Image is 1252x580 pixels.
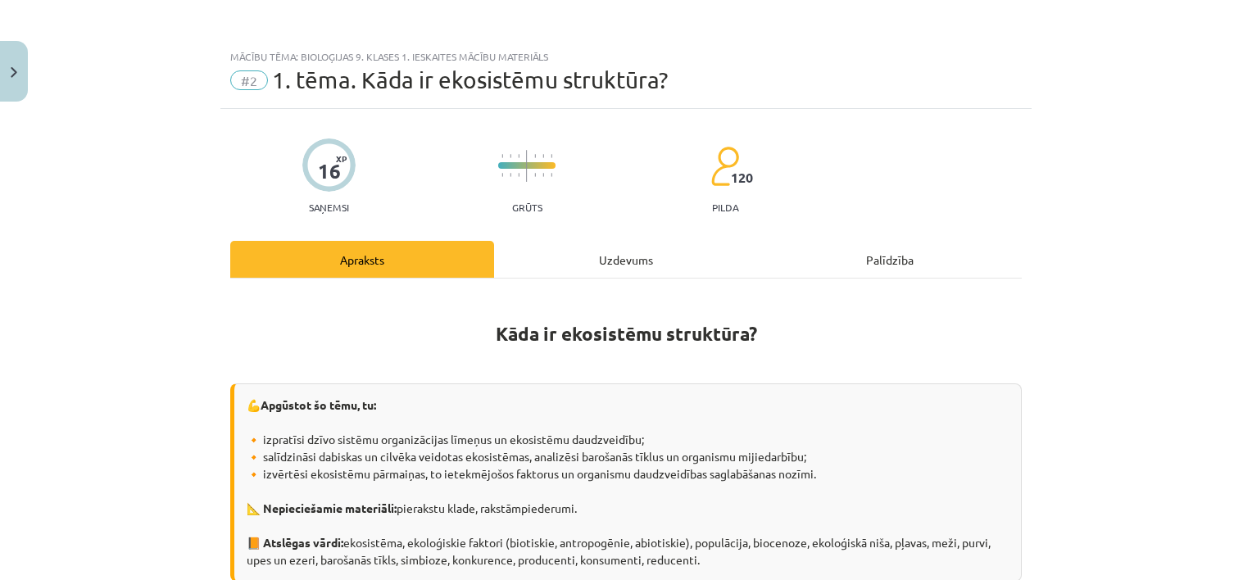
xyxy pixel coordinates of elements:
[247,501,397,515] b: 📐 Nepieciešamie materiāli:
[501,154,503,158] img: icon-short-line-57e1e144782c952c97e751825c79c345078a6d821885a25fce030b3d8c18986b.svg
[11,67,17,78] img: icon-close-lesson-0947bae3869378f0d4975bcd49f059093ad1ed9edebbc8119c70593378902aed.svg
[261,397,376,412] strong: Apgūstot šo tēmu, tu:
[542,173,544,177] img: icon-short-line-57e1e144782c952c97e751825c79c345078a6d821885a25fce030b3d8c18986b.svg
[512,202,542,213] p: Grūts
[247,535,343,550] b: 📙 Atslēgas vārdi:
[710,146,739,187] img: students-c634bb4e5e11cddfef0936a35e636f08e4e9abd3cc4e673bd6f9a4125e45ecb1.svg
[272,66,668,93] span: 1. tēma. Kāda ir ekosistēmu struktūra?
[496,322,757,346] strong: Kāda ir ekosistēmu struktūra?
[494,241,758,278] div: Uzdevums
[518,154,519,158] img: icon-short-line-57e1e144782c952c97e751825c79c345078a6d821885a25fce030b3d8c18986b.svg
[230,70,268,90] span: #2
[534,173,536,177] img: icon-short-line-57e1e144782c952c97e751825c79c345078a6d821885a25fce030b3d8c18986b.svg
[731,170,753,185] span: 120
[510,173,511,177] img: icon-short-line-57e1e144782c952c97e751825c79c345078a6d821885a25fce030b3d8c18986b.svg
[318,160,341,183] div: 16
[534,154,536,158] img: icon-short-line-57e1e144782c952c97e751825c79c345078a6d821885a25fce030b3d8c18986b.svg
[712,202,738,213] p: pilda
[302,202,356,213] p: Saņemsi
[230,51,1022,62] div: Mācību tēma: Bioloģijas 9. klases 1. ieskaites mācību materiāls
[501,173,503,177] img: icon-short-line-57e1e144782c952c97e751825c79c345078a6d821885a25fce030b3d8c18986b.svg
[510,154,511,158] img: icon-short-line-57e1e144782c952c97e751825c79c345078a6d821885a25fce030b3d8c18986b.svg
[542,154,544,158] img: icon-short-line-57e1e144782c952c97e751825c79c345078a6d821885a25fce030b3d8c18986b.svg
[551,173,552,177] img: icon-short-line-57e1e144782c952c97e751825c79c345078a6d821885a25fce030b3d8c18986b.svg
[336,154,347,163] span: XP
[758,241,1022,278] div: Palīdzība
[230,241,494,278] div: Apraksts
[551,154,552,158] img: icon-short-line-57e1e144782c952c97e751825c79c345078a6d821885a25fce030b3d8c18986b.svg
[518,173,519,177] img: icon-short-line-57e1e144782c952c97e751825c79c345078a6d821885a25fce030b3d8c18986b.svg
[526,150,528,182] img: icon-long-line-d9ea69661e0d244f92f715978eff75569469978d946b2353a9bb055b3ed8787d.svg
